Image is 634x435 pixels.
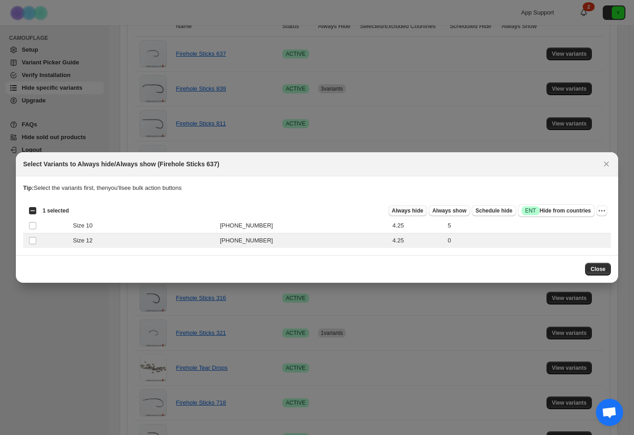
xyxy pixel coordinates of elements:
p: Select the variants first, then you'll see bulk action buttons [23,184,611,193]
span: Size 12 [73,236,97,245]
td: 4.25 [390,218,445,233]
td: 4.25 [390,233,445,248]
h2: Select Variants to Always hide/Always show (Firehole Sticks 637) [23,159,219,169]
button: SuccessENTHide from countries [518,204,595,217]
span: 1 selected [43,207,69,214]
td: [PHONE_NUMBER] [217,233,390,248]
button: Always show [429,205,470,216]
button: Close [600,158,613,170]
span: Close [590,266,605,273]
button: Always hide [388,205,427,216]
button: Schedule hide [472,205,516,216]
div: Open chat [596,399,623,426]
td: 0 [445,233,611,248]
span: Hide from countries [522,206,591,215]
button: Close [585,263,611,275]
strong: Tip: [23,184,34,191]
span: Always show [432,207,466,214]
span: Schedule hide [475,207,512,214]
span: Size 10 [73,221,97,230]
td: [PHONE_NUMBER] [217,218,390,233]
span: ENT [525,207,536,214]
button: More actions [596,205,607,216]
td: 5 [445,218,611,233]
span: Always hide [392,207,423,214]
